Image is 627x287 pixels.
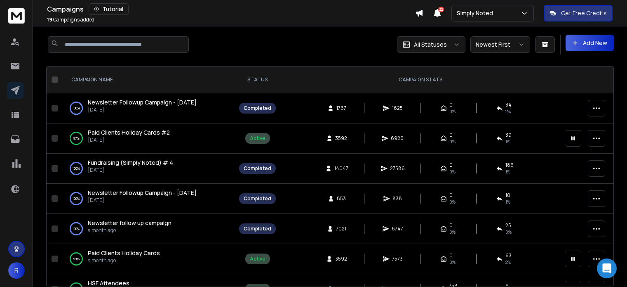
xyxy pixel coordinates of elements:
[61,66,234,93] th: CAMPAIGN NAME
[61,154,234,184] td: 100%Fundraising (Simply Noted) # 4[DATE]
[61,214,234,244] td: 100%Newsletter follow up campaigna month ago
[449,222,453,229] span: 0
[392,256,403,262] span: 7573
[544,5,613,21] button: Get Free Credits
[47,16,52,23] span: 19
[336,225,346,232] span: 7021
[391,135,404,142] span: 6926
[234,66,281,93] th: STATUS
[88,159,173,167] a: Fundraising (Simply Noted) # 4
[505,222,511,229] span: 25
[73,164,80,173] p: 100 %
[47,3,415,15] div: Campaigns
[449,259,456,266] span: 0%
[438,7,444,12] span: 22
[73,255,80,263] p: 99 %
[88,197,197,204] p: [DATE]
[8,262,25,279] button: R
[88,257,160,264] p: a month ago
[505,192,510,199] span: 10
[61,123,234,154] td: 97%Paid Clients Holiday Cards #2[DATE]
[88,167,173,173] p: [DATE]
[61,244,234,274] td: 99%Paid Clients Holiday Cardsa month ago
[505,259,511,266] span: 2 %
[88,159,173,166] span: Fundraising (Simply Noted) # 4
[88,219,171,227] a: Newsletter follow up campaign
[88,107,197,113] p: [DATE]
[250,256,265,262] div: Active
[61,184,234,214] td: 100%Newsletter Followup Campaign - [DATE][DATE]
[88,137,170,143] p: [DATE]
[335,256,347,262] span: 3592
[336,105,346,111] span: 1767
[334,165,348,172] span: 14047
[61,93,234,123] td: 100%Newsletter Followup Campaign - [DATE][DATE]
[88,189,197,197] a: Newsletter Followup Campaign - [DATE]
[88,227,171,234] p: a month ago
[88,128,170,137] a: Paid Clients Holiday Cards #2
[449,102,453,108] span: 0
[89,3,129,15] button: Tutorial
[449,168,456,175] span: 0%
[505,108,511,115] span: 2 %
[505,102,512,108] span: 34
[337,195,346,202] span: 853
[414,40,447,49] p: All Statuses
[505,132,512,138] span: 39
[449,229,456,235] span: 0%
[449,199,456,205] span: 0%
[505,199,510,205] span: 1 %
[449,132,453,138] span: 0
[449,162,453,168] span: 0
[281,66,560,93] th: CAMPAIGN STATS
[73,134,80,142] p: 97 %
[73,225,80,233] p: 100 %
[244,195,271,202] div: Completed
[505,138,510,145] span: 1 %
[566,35,614,51] button: Add New
[449,192,453,199] span: 0
[73,104,80,112] p: 100 %
[392,195,402,202] span: 838
[390,165,405,172] span: 27586
[244,165,271,172] div: Completed
[88,189,197,197] span: Newsletter Followup Campaign - [DATE]
[457,9,496,17] p: Simply Noted
[505,229,512,235] span: 0 %
[88,279,129,287] span: HSF Attendees
[505,168,510,175] span: 1 %
[244,225,271,232] div: Completed
[88,219,171,227] span: Newsletter follow up campaign
[47,17,94,23] p: Campaigns added
[88,249,160,257] span: Paid Clients Holiday Cards
[244,105,271,111] div: Completed
[88,249,160,257] a: Paid Clients Holiday Cards
[449,252,453,259] span: 0
[392,105,403,111] span: 1625
[392,225,403,232] span: 6747
[561,9,607,17] p: Get Free Credits
[335,135,347,142] span: 3592
[597,259,617,278] div: Open Intercom Messenger
[88,98,197,107] a: Newsletter Followup Campaign - [DATE]
[73,194,80,203] p: 100 %
[449,138,456,145] span: 0%
[449,108,456,115] span: 0%
[470,36,530,53] button: Newest First
[505,252,512,259] span: 63
[250,135,265,142] div: Active
[505,162,514,168] span: 186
